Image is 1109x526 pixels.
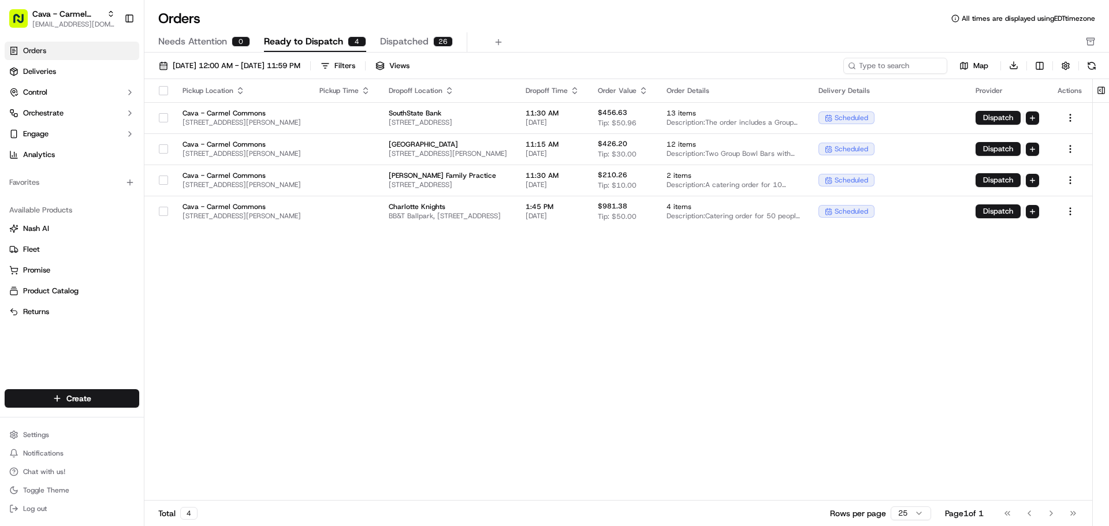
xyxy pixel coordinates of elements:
[115,286,140,295] span: Pylon
[598,108,627,117] span: $456.63
[12,110,32,131] img: 1736555255976-a54dd68f-1ca7-489b-9aae-adbdc363a1c4
[5,389,139,408] button: Create
[96,210,100,219] span: •
[9,244,135,255] a: Fleet
[526,202,579,211] span: 1:45 PM
[23,108,64,118] span: Orchestrate
[102,210,126,219] span: [DATE]
[52,122,159,131] div: We're available if you need us!
[9,307,135,317] a: Returns
[5,146,139,164] a: Analytics
[32,8,102,20] button: Cava - Carmel Commons
[23,449,64,458] span: Notifications
[389,202,507,211] span: Charlotte Knights
[389,149,507,158] span: [STREET_ADDRESS][PERSON_NAME]
[598,170,627,180] span: $210.26
[12,46,210,65] p: Welcome 👋
[818,86,957,95] div: Delivery Details
[173,61,300,71] span: [DATE] 12:00 AM - [DATE] 11:59 PM
[976,173,1021,187] button: Dispatch
[5,282,139,300] button: Product Catalog
[973,61,988,71] span: Map
[23,265,50,275] span: Promise
[23,150,55,160] span: Analytics
[598,118,637,128] span: Tip: $50.96
[183,118,301,127] span: [STREET_ADDRESS][PERSON_NAME]
[526,109,579,118] span: 11:30 AM
[667,171,800,180] span: 2 items
[952,59,996,73] button: Map
[23,286,79,296] span: Product Catalog
[319,86,370,95] div: Pickup Time
[835,176,868,185] span: scheduled
[526,180,579,189] span: [DATE]
[23,430,49,439] span: Settings
[835,113,868,122] span: scheduled
[598,202,627,211] span: $981.38
[370,58,415,74] button: Views
[598,139,627,148] span: $426.20
[100,179,104,188] span: •
[196,114,210,128] button: Start new chat
[183,211,301,221] span: [STREET_ADDRESS][PERSON_NAME]
[158,35,227,49] span: Needs Attention
[5,173,139,192] div: Favorites
[23,87,47,98] span: Control
[109,258,185,270] span: API Documentation
[183,149,301,158] span: [STREET_ADDRESS][PERSON_NAME]
[23,244,40,255] span: Fleet
[962,14,1095,23] span: All times are displayed using EDT timezone
[7,253,93,274] a: 📗Knowledge Base
[667,86,800,95] div: Order Details
[5,240,139,259] button: Fleet
[598,181,637,190] span: Tip: $10.00
[5,5,120,32] button: Cava - Carmel Commons[EMAIL_ADDRESS][DOMAIN_NAME]
[32,20,115,29] span: [EMAIL_ADDRESS][DOMAIN_NAME]
[12,259,21,268] div: 📗
[526,140,579,149] span: 11:15 AM
[1058,86,1083,95] div: Actions
[98,259,107,268] div: 💻
[5,201,139,219] div: Available Products
[180,507,198,520] div: 4
[12,150,77,159] div: Past conversations
[526,149,579,158] span: [DATE]
[5,42,139,60] a: Orders
[830,508,886,519] p: Rows per page
[598,150,637,159] span: Tip: $30.00
[5,104,139,122] button: Orchestrate
[5,445,139,461] button: Notifications
[158,507,198,520] div: Total
[976,86,1039,95] div: Provider
[23,129,49,139] span: Engage
[526,118,579,127] span: [DATE]
[348,36,366,47] div: 4
[5,482,139,498] button: Toggle Theme
[12,12,35,35] img: Nash
[183,171,301,180] span: Cava - Carmel Commons
[24,110,45,131] img: 1738778727109-b901c2ba-d612-49f7-a14d-d897ce62d23f
[5,83,139,102] button: Control
[389,180,507,189] span: [STREET_ADDRESS]
[315,58,360,74] button: Filters
[389,211,507,221] span: BB&T Ballpark, [STREET_ADDRESS]
[389,61,410,71] span: Views
[1084,58,1100,74] button: Refresh
[667,211,800,221] span: Description: Catering order for 50 people including Group Bowl Bars with Grilled Chicken, Harissa...
[976,111,1021,125] button: Dispatch
[23,504,47,513] span: Log out
[667,140,800,149] span: 12 items
[66,393,91,404] span: Create
[976,204,1021,218] button: Dispatch
[433,36,453,47] div: 26
[5,501,139,517] button: Log out
[389,118,507,127] span: [STREET_ADDRESS]
[23,66,56,77] span: Deliveries
[945,508,984,519] div: Page 1 of 1
[389,171,507,180] span: [PERSON_NAME] Family Practice
[5,219,139,238] button: Nash AI
[380,35,429,49] span: Dispatched
[106,179,130,188] span: [DATE]
[9,265,135,275] a: Promise
[5,303,139,321] button: Returns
